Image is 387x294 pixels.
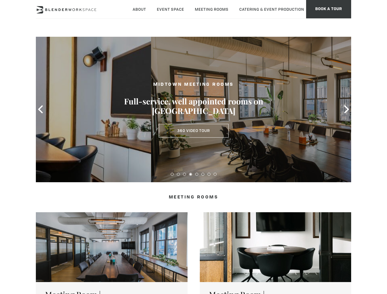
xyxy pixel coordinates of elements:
[123,81,264,89] h2: MIDTOWN MEETING ROOMS
[159,124,229,138] a: 360 Video Tour
[66,194,321,200] h4: Meeting Rooms
[277,216,387,294] iframe: Chat Widget
[123,97,264,116] h3: Full-service, well appointed rooms on [GEOGRAPHIC_DATA]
